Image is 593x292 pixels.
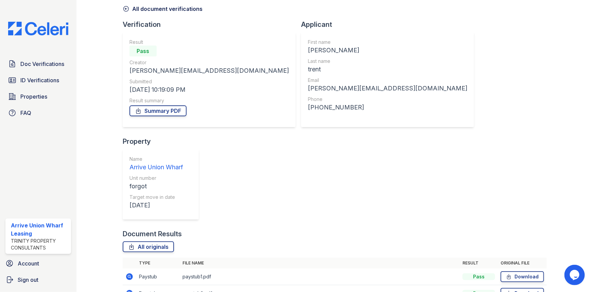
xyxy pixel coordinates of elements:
div: Submitted [129,78,289,85]
span: ID Verifications [20,76,59,84]
a: Download [501,271,544,282]
div: Phone [308,96,467,103]
div: [PERSON_NAME][EMAIL_ADDRESS][DOMAIN_NAME] [129,66,289,75]
div: Document Results [123,229,182,239]
div: [PERSON_NAME] [308,46,467,55]
div: Verification [123,20,301,29]
a: All document verifications [123,5,203,13]
div: [DATE] [129,201,183,210]
div: Applicant [301,20,479,29]
div: Arrive Union Wharf Leasing [11,221,68,238]
span: Sign out [18,276,38,284]
iframe: chat widget [564,265,586,285]
span: FAQ [20,109,31,117]
img: CE_Logo_Blue-a8612792a0a2168367f1c8372b55b34899dd931a85d93a1a3d3e32e68fde9ad4.png [3,22,74,35]
a: Properties [5,90,71,103]
div: Property [123,137,204,146]
div: Result [129,39,289,46]
a: Name Arrive Union Wharf [129,156,183,172]
a: Summary PDF [129,105,187,116]
th: Type [136,258,180,269]
th: File name [180,258,460,269]
a: Account [3,257,74,270]
div: [PHONE_NUMBER] [308,103,467,112]
a: All originals [123,241,174,252]
div: forgot [129,182,183,191]
a: ID Verifications [5,73,71,87]
div: [PERSON_NAME][EMAIL_ADDRESS][DOMAIN_NAME] [308,84,467,93]
div: Pass [463,273,495,280]
div: Pass [129,46,157,56]
td: Paystub [136,269,180,285]
div: Name [129,156,183,162]
div: First name [308,39,467,46]
div: Trinity Property Consultants [11,238,68,251]
div: Creator [129,59,289,66]
div: Email [308,77,467,84]
a: FAQ [5,106,71,120]
div: [DATE] 10:19:09 PM [129,85,289,95]
div: Last name [308,58,467,65]
div: Arrive Union Wharf [129,162,183,172]
div: trent [308,65,467,74]
span: Doc Verifications [20,60,64,68]
div: Unit number [129,175,183,182]
div: Target move in date [129,194,183,201]
div: Result summary [129,97,289,104]
span: Properties [20,92,47,101]
th: Result [460,258,498,269]
a: Doc Verifications [5,57,71,71]
span: Account [18,259,39,268]
td: paystub1.pdf [180,269,460,285]
th: Original file [498,258,547,269]
a: Sign out [3,273,74,287]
